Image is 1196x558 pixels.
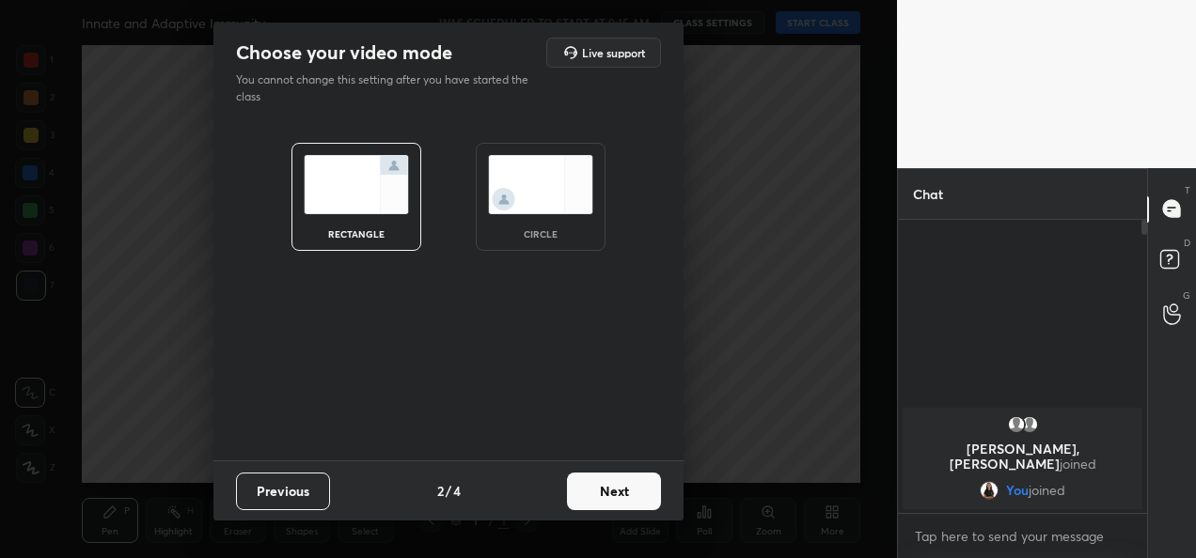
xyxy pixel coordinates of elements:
span: joined [1029,483,1065,498]
img: default.png [1007,415,1026,434]
div: rectangle [319,229,394,239]
div: circle [503,229,578,239]
h4: 4 [453,481,461,501]
span: joined [1060,455,1096,473]
img: 31e0e67977fa4eb481ffbcafe7fbc2ad.jpg [980,481,999,500]
h4: / [446,481,451,501]
p: [PERSON_NAME], [PERSON_NAME] [914,442,1131,472]
button: Next [567,473,661,510]
img: circleScreenIcon.acc0effb.svg [488,155,593,214]
p: Chat [898,169,958,219]
p: G [1183,288,1190,302]
p: D [1184,236,1190,250]
p: T [1185,183,1190,197]
div: grid [898,404,1147,513]
span: You [1006,483,1029,498]
h5: Live support [582,47,645,58]
img: normalScreenIcon.ae25ed63.svg [304,155,409,214]
button: Previous [236,473,330,510]
h4: 2 [437,481,444,501]
img: default.png [1020,415,1039,434]
p: You cannot change this setting after you have started the class [236,71,541,105]
h2: Choose your video mode [236,40,452,65]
